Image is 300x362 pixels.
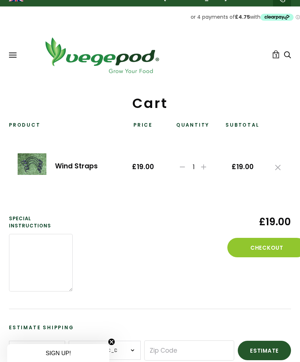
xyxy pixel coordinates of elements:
button: Estimate [238,341,291,360]
span: 1 [189,163,199,171]
img: Vegepod [39,35,165,75]
h3: Estimate Shipping [9,324,291,331]
select: Country [9,341,65,360]
a: Search [284,51,291,59]
th: Product [9,122,121,134]
a: Wind Straps [55,161,98,171]
button: Close teaser [108,338,115,345]
span: £19.00 [229,163,256,171]
span: £19.00 [129,163,157,171]
div: SIGN UP!Close teaser [7,344,109,362]
img: Wind Straps [18,153,46,175]
label: Special instructions [9,215,73,230]
th: Quantity [165,122,220,134]
span: £19.00 [227,215,291,228]
th: Subtotal [220,122,265,134]
select: Province [69,341,141,360]
input: Zip Code [144,340,234,361]
h1: Cart [9,95,291,111]
th: Price [121,122,165,134]
span: 1 [275,52,277,59]
span: SIGN UP! [46,350,71,356]
a: 1 [272,50,280,58]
